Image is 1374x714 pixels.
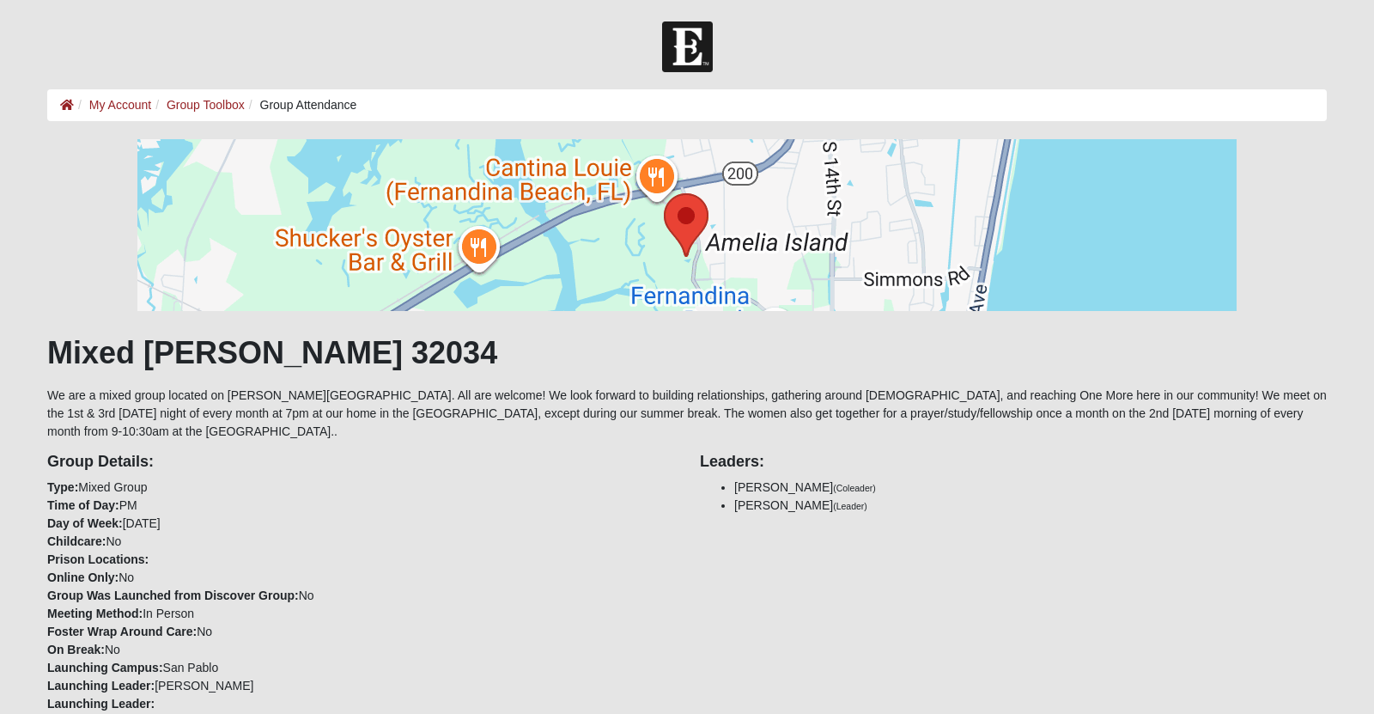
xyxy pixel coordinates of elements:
strong: Launching Campus: [47,661,163,674]
strong: Online Only: [47,571,119,584]
a: My Account [89,98,151,112]
a: Group Toolbox [167,98,245,112]
li: [PERSON_NAME] [734,479,1327,497]
li: Group Attendance [245,96,357,114]
li: [PERSON_NAME] [734,497,1327,515]
strong: Day of Week: [47,516,123,530]
strong: Meeting Method: [47,607,143,620]
strong: Group Was Launched from Discover Group: [47,589,299,602]
strong: Childcare: [47,534,106,548]
h1: Mixed [PERSON_NAME] 32034 [47,334,1327,371]
strong: Prison Locations: [47,552,149,566]
strong: Type: [47,480,78,494]
h4: Leaders: [700,453,1327,472]
strong: On Break: [47,643,105,656]
strong: Launching Leader: [47,679,155,693]
h4: Group Details: [47,453,674,472]
small: (Leader) [833,501,867,511]
img: Church of Eleven22 Logo [662,21,713,72]
strong: Time of Day: [47,498,119,512]
small: (Coleader) [833,483,876,493]
strong: Foster Wrap Around Care: [47,625,197,638]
